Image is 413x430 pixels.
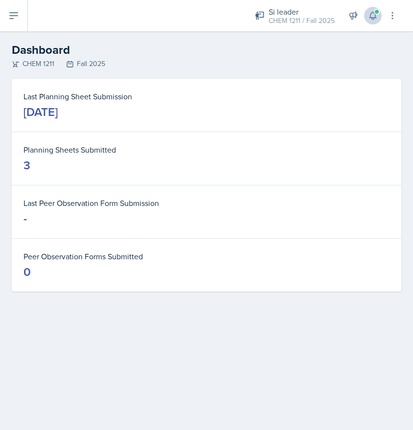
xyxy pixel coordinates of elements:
dt: Last Planning Sheet Submission [23,91,390,102]
dt: Last Peer Observation Form Submission [23,197,390,209]
dt: Planning Sheets Submitted [23,144,390,156]
div: - [23,211,27,226]
div: 3 [23,158,30,173]
div: 0 [23,264,31,280]
dt: Peer Observation Forms Submitted [23,250,390,262]
div: CHEM 1211 Fall 2025 [12,59,401,69]
h2: Dashboard [12,41,401,59]
div: Si leader [269,6,335,18]
div: CHEM 1211 / Fall 2025 [269,16,335,26]
div: [DATE] [23,104,58,120]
